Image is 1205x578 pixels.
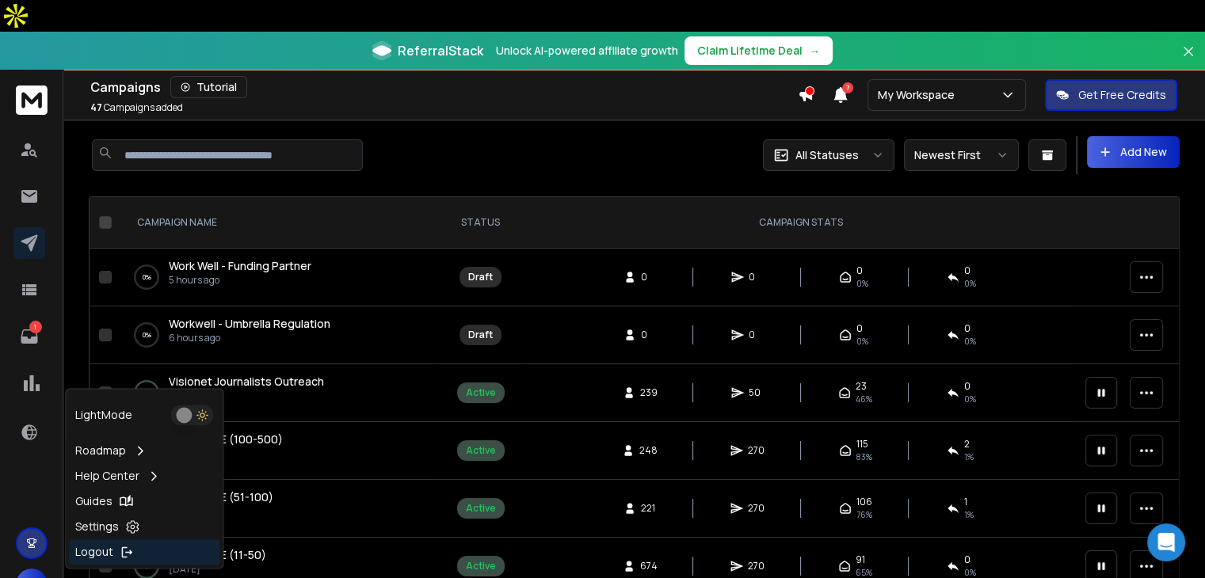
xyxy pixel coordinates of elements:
[169,390,324,402] p: a day ago
[169,258,311,274] a: Work Well - Funding Partner
[466,502,496,515] div: Active
[69,438,219,463] a: Roadmap
[1147,523,1185,561] div: Open Intercom Messenger
[856,496,872,508] span: 106
[169,374,324,390] a: Visionet Journalists Outreach
[856,277,868,290] span: 0%
[75,493,112,509] p: Guides
[29,321,42,333] p: 1
[964,508,974,521] span: 1 %
[748,560,765,572] span: 270
[525,197,1076,249] th: CAMPAIGN STATS
[904,139,1019,171] button: Newest First
[169,258,311,273] span: Work Well - Funding Partner
[964,553,970,566] span: 0
[1045,79,1177,111] button: Get Free Credits
[641,271,657,283] span: 0
[169,316,330,331] span: Workwell - Umbrella Regulation
[964,451,974,463] span: 1 %
[856,508,872,521] span: 76 %
[640,560,658,572] span: 674
[964,335,976,348] span: 0%
[118,480,436,538] td: 0%Pinnaca CE (51-100)[DATE]
[809,43,820,59] span: →
[169,447,283,460] p: [DATE]
[641,329,657,341] span: 0
[118,249,436,306] td: 0%Work Well - Funding Partner5 hours ago
[118,422,436,480] td: 0%Pinnaca CE (100-500)[DATE]
[75,544,113,560] p: Logout
[118,197,436,249] th: CAMPAIGN NAME
[170,76,247,98] button: Tutorial
[468,271,493,283] div: Draft
[749,271,765,283] span: 0
[856,335,868,348] span: 0%
[436,197,525,249] th: STATUS
[856,322,863,335] span: 0
[641,502,657,515] span: 221
[75,468,139,484] p: Help Center
[964,322,970,335] span: 0
[749,329,765,341] span: 0
[75,407,132,423] p: Light Mode
[75,443,126,458] p: Roadmap
[468,329,493,341] div: Draft
[169,332,330,344] p: 6 hours ago
[90,101,183,114] p: Campaigns added
[118,364,436,422] td: 0%Visionet Journalists Outreacha day ago
[143,385,151,401] p: 0 %
[466,386,496,399] div: Active
[496,43,678,59] p: Unlock AI-powered affiliate growth
[466,560,496,572] div: Active
[118,306,436,364] td: 0%Workwell - Umbrella Regulation6 hours ago
[856,553,865,566] span: 91
[69,489,219,514] a: Guides
[169,316,330,332] a: Workwell - Umbrella Regulation
[1087,136,1180,168] button: Add New
[964,438,970,451] span: 2
[964,380,970,393] span: 0
[964,496,967,508] span: 1
[1078,87,1166,103] p: Get Free Credits
[878,87,961,103] p: My Workspace
[143,269,151,285] p: 0 %
[13,321,45,352] a: 1
[1178,41,1199,79] button: Close banner
[856,380,867,393] span: 23
[748,502,765,515] span: 270
[90,76,798,98] div: Campaigns
[856,264,863,277] span: 0
[856,393,872,405] span: 46 %
[169,274,311,287] p: 5 hours ago
[964,393,976,405] span: 0 %
[466,444,496,457] div: Active
[684,36,833,65] button: Claim Lifetime Deal→
[90,101,102,114] span: 47
[169,563,266,576] p: [DATE]
[964,264,970,277] span: 0
[748,444,765,457] span: 270
[964,277,976,290] span: 0%
[842,82,853,93] span: 7
[856,438,868,451] span: 115
[749,386,765,399] span: 50
[398,41,483,60] span: ReferralStack
[75,519,119,534] p: Settings
[143,327,151,343] p: 0 %
[169,374,324,389] span: Visionet Journalists Outreach
[69,463,219,489] a: Help Center
[639,444,658,457] span: 248
[69,514,219,539] a: Settings
[169,432,283,447] a: Pinnaca CE (100-500)
[795,147,859,163] p: All Statuses
[640,386,658,399] span: 239
[856,451,872,463] span: 83 %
